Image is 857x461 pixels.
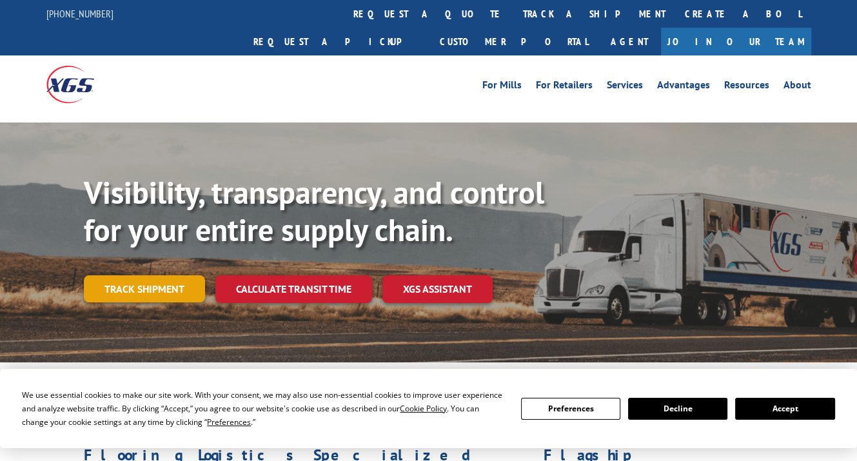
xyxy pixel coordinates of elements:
button: Preferences [521,398,620,420]
a: Join Our Team [661,28,811,55]
div: We use essential cookies to make our site work. With your consent, we may also use non-essential ... [22,388,505,429]
a: XGS ASSISTANT [382,275,493,303]
button: Accept [735,398,834,420]
b: Visibility, transparency, and control for your entire supply chain. [84,172,544,250]
button: Decline [628,398,727,420]
a: Calculate transit time [215,275,372,303]
a: For Retailers [536,80,593,94]
span: Preferences [207,417,251,427]
a: Advantages [657,80,710,94]
a: For Mills [482,80,522,94]
a: Agent [598,28,661,55]
a: About [783,80,811,94]
a: [PHONE_NUMBER] [46,7,113,20]
a: Resources [724,80,769,94]
a: Request a pickup [244,28,430,55]
a: Customer Portal [430,28,598,55]
span: Cookie Policy [400,403,447,414]
a: Track shipment [84,275,205,302]
a: Services [607,80,643,94]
